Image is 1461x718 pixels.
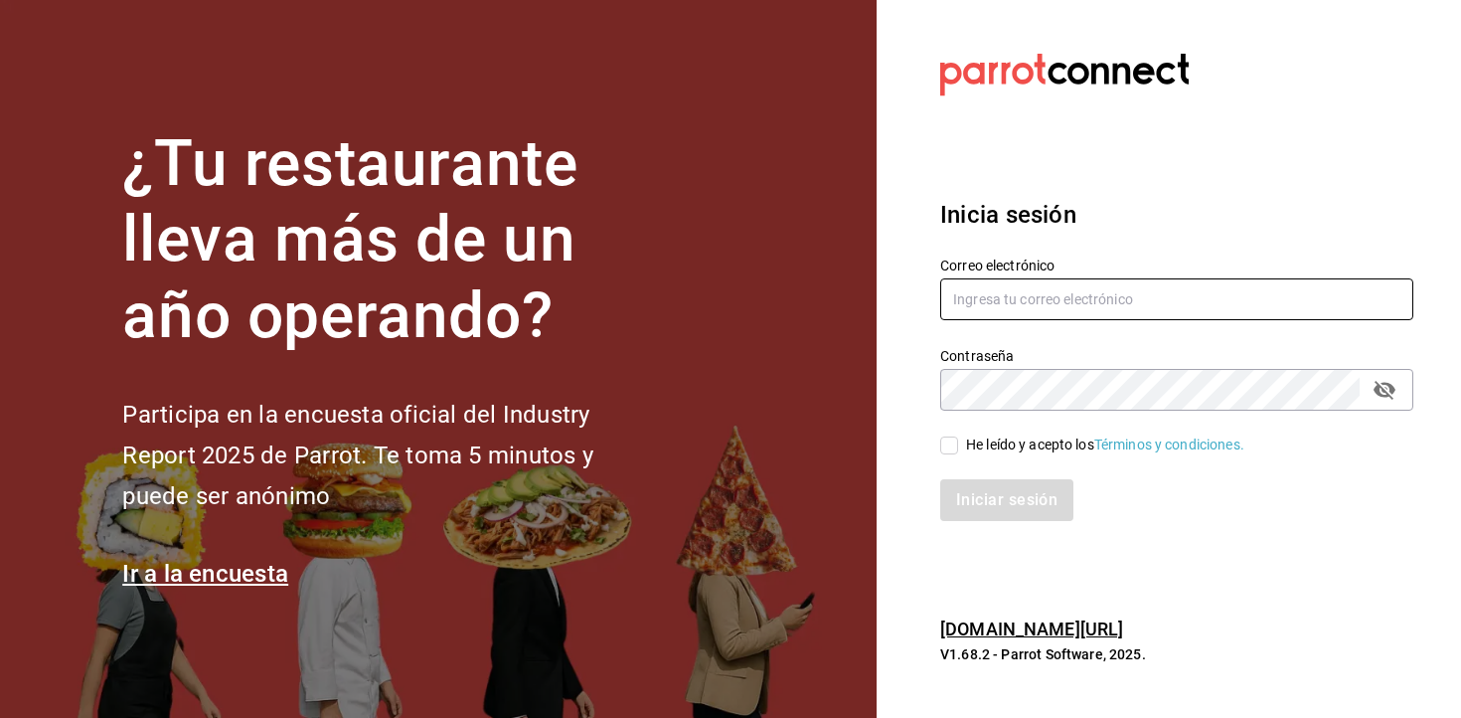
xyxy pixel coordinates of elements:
[940,197,1413,233] h3: Inicia sesión
[122,560,288,588] a: Ir a la encuesta
[1368,373,1401,407] button: passwordField
[966,435,1244,455] div: He leído y acepto los
[940,278,1413,320] input: Ingresa tu correo electrónico
[122,395,659,516] h2: Participa en la encuesta oficial del Industry Report 2025 de Parrot. Te toma 5 minutos y puede se...
[940,644,1413,664] p: V1.68.2 - Parrot Software, 2025.
[940,348,1413,362] label: Contraseña
[1094,437,1244,452] a: Términos y condiciones.
[940,258,1413,271] label: Correo electrónico
[940,619,1123,639] a: [DOMAIN_NAME][URL]
[122,126,659,355] h1: ¿Tu restaurante lleva más de un año operando?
